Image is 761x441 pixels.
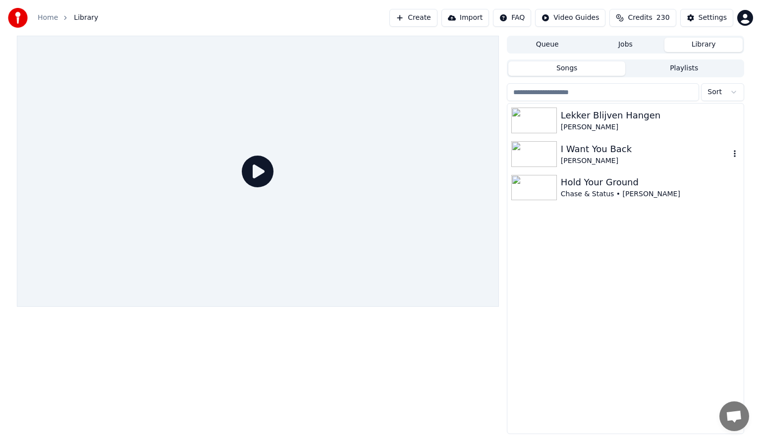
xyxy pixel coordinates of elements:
[625,61,743,76] button: Playlists
[680,9,733,27] button: Settings
[508,61,626,76] button: Songs
[508,38,587,52] button: Queue
[609,9,676,27] button: Credits230
[441,9,489,27] button: Import
[561,156,730,166] div: [PERSON_NAME]
[561,109,740,122] div: Lekker Blijven Hangen
[389,9,437,27] button: Create
[8,8,28,28] img: youka
[74,13,98,23] span: Library
[561,142,730,156] div: I Want You Back
[561,175,740,189] div: Hold Your Ground
[38,13,58,23] a: Home
[587,38,665,52] button: Jobs
[561,189,740,199] div: Chase & Status • [PERSON_NAME]
[656,13,670,23] span: 230
[707,87,722,97] span: Sort
[664,38,743,52] button: Library
[719,401,749,431] div: Open chat
[561,122,740,132] div: [PERSON_NAME]
[699,13,727,23] div: Settings
[628,13,652,23] span: Credits
[535,9,605,27] button: Video Guides
[38,13,98,23] nav: breadcrumb
[493,9,531,27] button: FAQ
